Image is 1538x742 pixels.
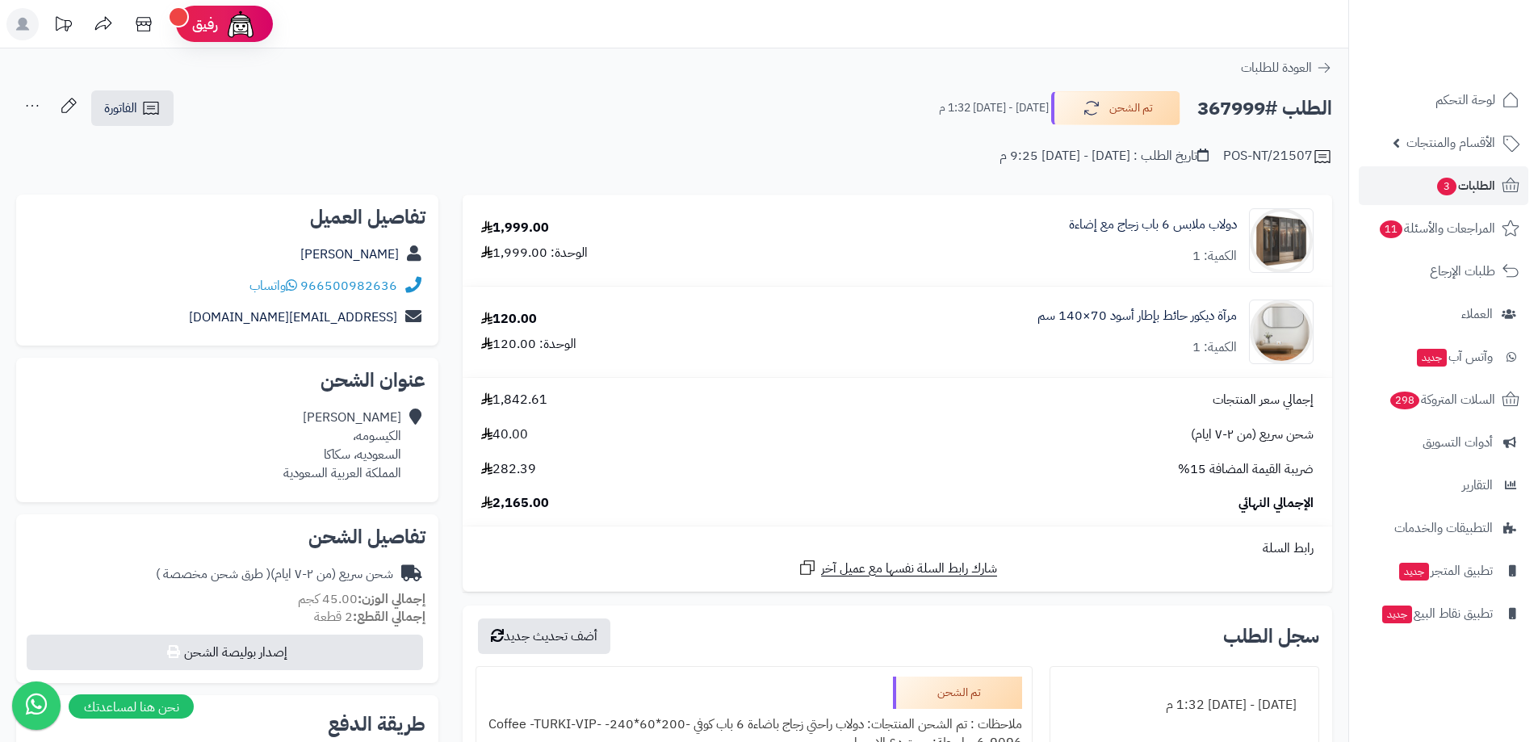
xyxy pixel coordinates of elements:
h2: طريقة الدفع [328,715,425,734]
h2: تفاصيل الشحن [29,527,425,547]
span: جديد [1382,606,1412,623]
strong: إجمالي الوزن: [358,589,425,609]
a: الفاتورة [91,90,174,126]
a: الطلبات3 [1359,166,1528,205]
div: الكمية: 1 [1192,338,1237,357]
h3: سجل الطلب [1223,627,1319,646]
div: الكمية: 1 [1192,247,1237,266]
a: تطبيق المتجرجديد [1359,551,1528,590]
h2: عنوان الشحن [29,371,425,390]
h2: تفاصيل العميل [29,208,425,227]
a: التقارير [1359,466,1528,505]
div: تاريخ الطلب : [DATE] - [DATE] 9:25 م [999,147,1209,166]
span: ضريبة القيمة المضافة 15% [1178,460,1314,479]
span: 298 [1390,392,1419,409]
a: شارك رابط السلة نفسها مع عميل آخر [798,558,997,578]
button: إصدار بوليصة الشحن [27,635,423,670]
a: وآتس آبجديد [1359,337,1528,376]
small: 2 قطعة [314,607,425,627]
a: العملاء [1359,295,1528,333]
a: تحديثات المنصة [43,8,83,44]
span: 282.39 [481,460,536,479]
h2: الطلب #367999 [1197,92,1332,125]
span: 3 [1437,178,1456,195]
div: شحن سريع (من ٢-٧ ايام) [156,565,393,584]
img: ai-face.png [224,8,257,40]
span: المراجعات والأسئلة [1378,217,1495,240]
a: العودة للطلبات [1241,58,1332,78]
small: 45.00 كجم [298,589,425,609]
span: رفيق [192,15,218,34]
a: المراجعات والأسئلة11 [1359,209,1528,248]
span: السلات المتروكة [1389,388,1495,411]
a: مرآة ديكور حائط بإطار أسود 70×140 سم [1037,307,1237,325]
a: تطبيق نقاط البيعجديد [1359,594,1528,633]
div: 120.00 [481,310,537,329]
span: التقارير [1462,474,1493,497]
span: 40.00 [481,425,528,444]
img: logo-2.png [1428,45,1523,79]
span: العملاء [1461,303,1493,325]
span: إجمالي سعر المنتجات [1213,391,1314,409]
div: الوحدة: 120.00 [481,335,576,354]
span: ( طرق شحن مخصصة ) [156,564,270,584]
span: تطبيق المتجر [1398,560,1493,582]
a: [PERSON_NAME] [300,245,399,264]
div: [PERSON_NAME] الكيسومه، السعوديه، سكاكا المملكة العربية السعودية [283,409,401,482]
span: جديد [1399,563,1429,581]
span: طلبات الإرجاع [1430,260,1495,283]
span: 11 [1380,220,1402,238]
span: العودة للطلبات [1241,58,1312,78]
div: POS-NT/21507 [1223,147,1332,166]
img: 1753786237-1-90x90.jpg [1250,300,1313,364]
span: أدوات التسويق [1423,431,1493,454]
div: [DATE] - [DATE] 1:32 م [1060,690,1309,721]
span: شارك رابط السلة نفسها مع عميل آخر [821,560,997,578]
span: شحن سريع (من ٢-٧ ايام) [1191,425,1314,444]
strong: إجمالي القطع: [353,607,425,627]
div: 1,999.00 [481,219,549,237]
a: السلات المتروكة298 [1359,380,1528,419]
a: [EMAIL_ADDRESS][DOMAIN_NAME] [189,308,397,327]
span: جديد [1417,349,1447,367]
div: الوحدة: 1,999.00 [481,244,588,262]
span: التطبيقات والخدمات [1394,517,1493,539]
a: طلبات الإرجاع [1359,252,1528,291]
span: لوحة التحكم [1435,89,1495,111]
a: التطبيقات والخدمات [1359,509,1528,547]
a: لوحة التحكم [1359,81,1528,119]
div: تم الشحن [893,677,1022,709]
a: واتساب [249,276,297,296]
span: 1,842.61 [481,391,547,409]
span: وآتس آب [1415,346,1493,368]
small: [DATE] - [DATE] 1:32 م [939,100,1049,116]
div: رابط السلة [469,539,1326,558]
span: الفاتورة [104,99,137,118]
span: 2,165.00 [481,494,549,513]
a: 966500982636 [300,276,397,296]
span: الإجمالي النهائي [1238,494,1314,513]
span: الأقسام والمنتجات [1406,132,1495,154]
span: الطلبات [1435,174,1495,197]
a: أدوات التسويق [1359,423,1528,462]
button: تم الشحن [1051,91,1180,125]
img: 1742132665-110103010023.1-90x90.jpg [1250,208,1313,273]
a: دولاب ملابس 6 باب زجاج مع إضاءة [1069,216,1237,234]
button: أضف تحديث جديد [478,618,610,654]
span: تطبيق نقاط البيع [1381,602,1493,625]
